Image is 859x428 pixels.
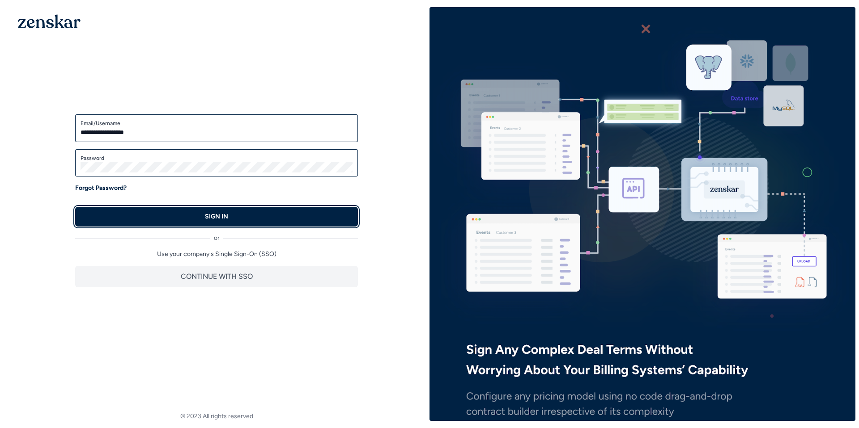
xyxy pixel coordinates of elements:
[75,207,358,227] button: SIGN IN
[205,212,228,221] p: SIGN IN
[81,120,353,127] label: Email/Username
[75,266,358,287] button: CONTINUE WITH SSO
[4,412,429,421] footer: © 2023 All rights reserved
[18,14,81,28] img: 1OGAJ2xQqyY4LXKgY66KYq0eOWRCkrZdAb3gUhuVAqdWPZE9SRJmCz+oDMSn4zDLXe31Ii730ItAGKgCKgCCgCikA4Av8PJUP...
[81,155,353,162] label: Password
[75,227,358,243] div: or
[75,184,127,193] a: Forgot Password?
[75,250,358,259] p: Use your company's Single Sign-On (SSO)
